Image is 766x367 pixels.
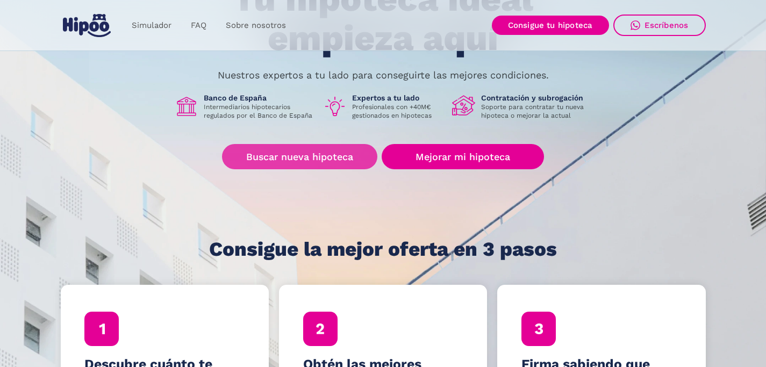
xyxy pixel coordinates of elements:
[204,103,314,120] p: Intermediarios hipotecarios regulados por el Banco de España
[492,16,609,35] a: Consigue tu hipoteca
[645,20,689,30] div: Escríbenos
[481,93,592,103] h1: Contratación y subrogación
[122,15,181,36] a: Simulador
[352,103,443,120] p: Profesionales con +40M€ gestionados en hipotecas
[352,93,443,103] h1: Expertos a tu lado
[61,10,113,41] a: home
[613,15,706,36] a: Escríbenos
[204,93,314,103] h1: Banco de España
[222,144,377,169] a: Buscar nueva hipoteca
[382,144,543,169] a: Mejorar mi hipoteca
[481,103,592,120] p: Soporte para contratar tu nueva hipoteca o mejorar la actual
[218,71,549,80] p: Nuestros expertos a tu lado para conseguirte las mejores condiciones.
[216,15,296,36] a: Sobre nosotros
[209,239,557,260] h1: Consigue la mejor oferta en 3 pasos
[181,15,216,36] a: FAQ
